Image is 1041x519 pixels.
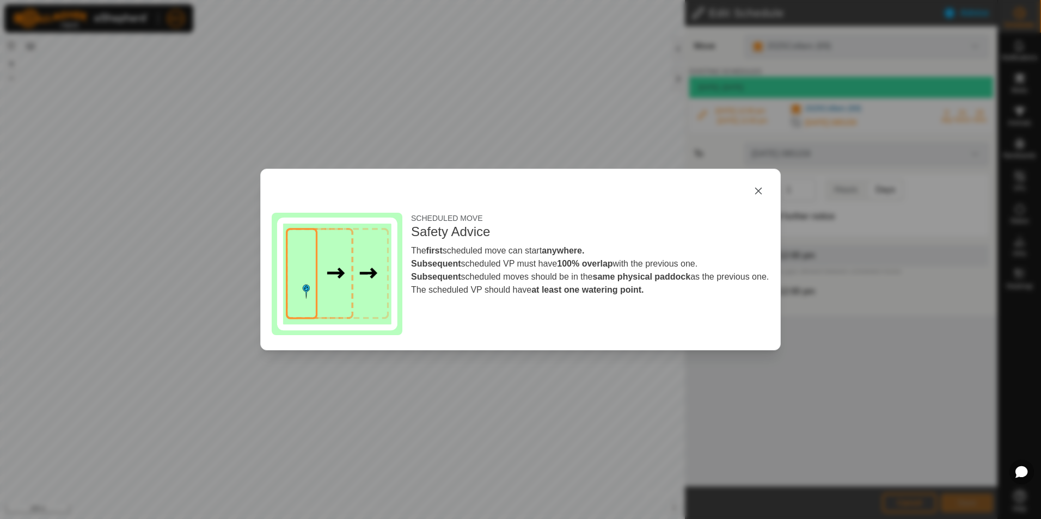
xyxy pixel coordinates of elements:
[411,213,769,224] div: SCHEDULED MOVE
[411,224,769,240] h4: Safety Advice
[411,257,769,270] li: scheduled VP must have with the previous one.
[411,259,461,268] strong: Subsequent
[411,283,769,296] li: The scheduled VP should have
[411,272,461,281] strong: Subsequent
[531,285,644,294] strong: at least one watering point.
[557,259,613,268] strong: 100% overlap
[411,244,769,257] li: The scheduled move can start
[272,213,402,335] img: Schedule VP Rule
[593,272,691,281] strong: same physical paddock
[542,246,584,255] strong: anywhere.
[411,270,769,283] li: scheduled moves should be in the as the previous one.
[426,246,443,255] strong: first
